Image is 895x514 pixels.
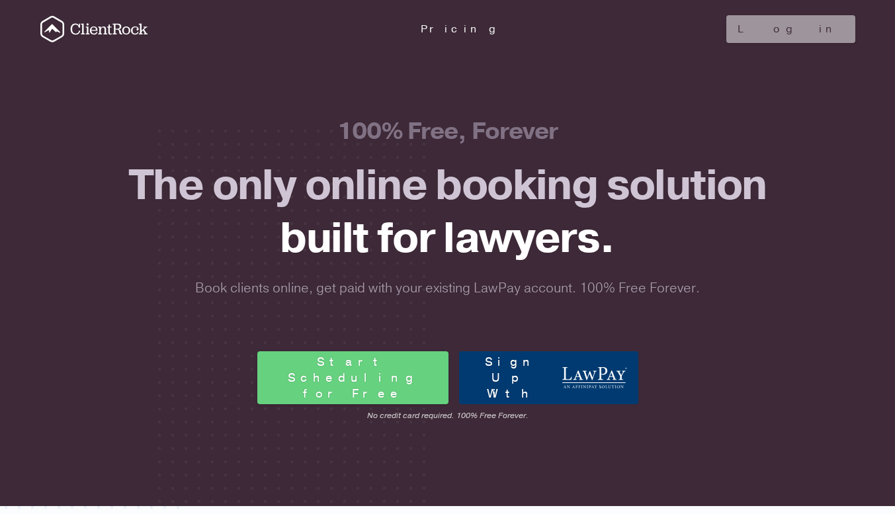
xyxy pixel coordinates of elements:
[40,16,148,42] svg: ClientRock Logo
[421,22,501,36] a: Pricing
[726,15,855,43] a: Log in
[194,278,702,298] p: Book clients online, get paid with your existing LawPay account. 100% Free Forever.
[40,159,855,265] h2: The only online booking solution
[257,351,448,404] a: Start Scheduling for Free
[40,116,855,146] h3: 100% Free, Forever
[459,351,638,404] a: Sign Up With
[40,16,148,42] a: Go to the homepage
[257,409,638,421] span: No credit card required. 100% Free Forever.
[280,210,615,267] span: built for lawyers.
